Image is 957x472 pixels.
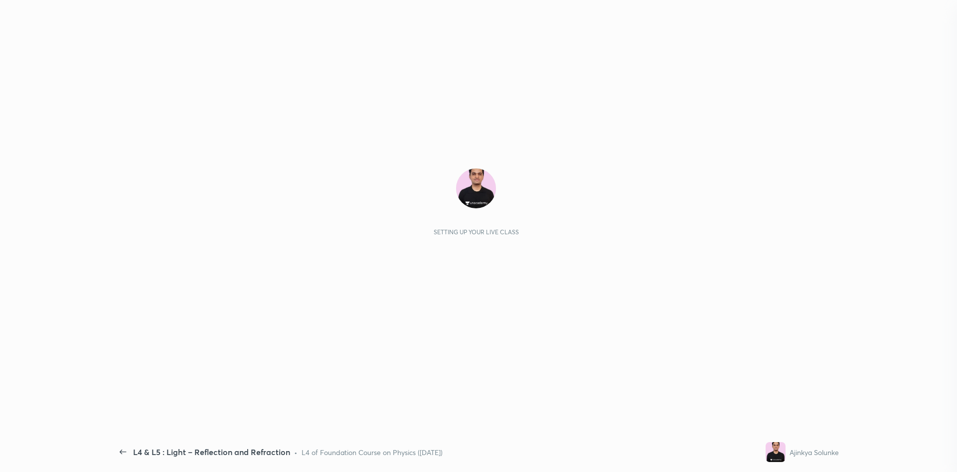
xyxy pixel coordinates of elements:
div: L4 of Foundation Course on Physics ([DATE]) [302,447,443,458]
img: 3f984c270fec4109a57ddb5a4f02100d.jpg [456,168,496,208]
div: Ajinkya Solunke [790,447,839,458]
img: 3f984c270fec4109a57ddb5a4f02100d.jpg [766,442,786,462]
div: • [294,447,298,458]
div: Setting up your live class [434,228,519,236]
div: L4 & L5 : Light – Reflection and Refraction [133,446,290,458]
